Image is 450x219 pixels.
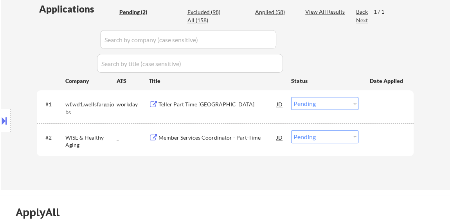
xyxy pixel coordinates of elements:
div: JD [276,97,284,111]
div: Pending (2) [119,8,158,16]
div: All (158) [187,16,226,24]
div: Excluded (98) [187,8,226,16]
div: Date Applied [370,77,404,85]
div: ApplyAll [16,206,68,219]
div: View All Results [305,8,347,16]
div: 1 / 1 [374,8,392,16]
div: Teller Part Time [GEOGRAPHIC_DATA] [158,101,277,108]
div: Applications [39,4,117,14]
input: Search by company (case sensitive) [100,30,276,49]
div: Next [356,16,369,24]
div: Applied (58) [255,8,294,16]
div: Member Services Coordinator - Part-Time [158,134,277,142]
div: Title [149,77,284,85]
input: Search by title (case sensitive) [97,54,283,73]
div: Status [291,74,358,88]
div: Back [356,8,369,16]
div: JD [276,130,284,144]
